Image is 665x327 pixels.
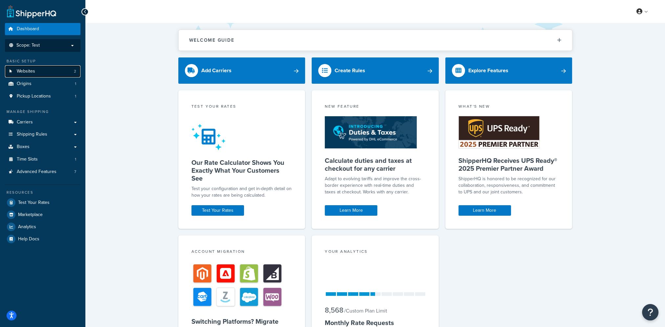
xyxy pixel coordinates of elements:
[189,38,234,43] h2: Welcome Guide
[191,103,292,111] div: Test your rates
[191,205,244,216] a: Test Your Rates
[5,190,80,195] div: Resources
[458,103,559,111] div: What's New
[191,159,292,182] h5: Our Rate Calculator Shows You Exactly What Your Customers See
[5,58,80,64] div: Basic Setup
[18,212,43,218] span: Marketplace
[5,153,80,165] a: Time Slots1
[5,221,80,233] a: Analytics
[5,141,80,153] a: Boxes
[5,78,80,90] li: Origins
[325,305,344,316] span: 8,568
[5,109,80,115] div: Manage Shipping
[179,30,572,51] button: Welcome Guide
[325,176,426,195] p: Adapt to evolving tariffs and improve the cross-border experience with real-time duties and taxes...
[458,176,559,195] p: ShipperHQ is honored to be recognized for our collaboration, responsiveness, and commitment to UP...
[5,209,80,221] a: Marketplace
[5,197,80,208] a: Test Your Rates
[458,205,511,216] a: Learn More
[325,205,377,216] a: Learn More
[5,233,80,245] a: Help Docs
[5,23,80,35] a: Dashboard
[17,157,38,162] span: Time Slots
[201,66,232,75] div: Add Carriers
[18,224,36,230] span: Analytics
[18,200,50,206] span: Test Your Rates
[17,69,35,74] span: Websites
[5,116,80,128] a: Carriers
[16,43,40,48] span: Scope: Test
[191,185,292,199] div: Test your configuration and get in-depth detail on how your rates are being calculated.
[5,65,80,77] a: Websites2
[17,169,56,175] span: Advanced Features
[74,169,76,175] span: 7
[178,57,305,84] a: Add Carriers
[325,319,426,327] h5: Monthly Rate Requests
[325,157,426,172] h5: Calculate duties and taxes at checkout for any carrier
[5,153,80,165] li: Time Slots
[74,69,76,74] span: 2
[335,66,365,75] div: Create Rules
[5,65,80,77] li: Websites
[5,90,80,102] a: Pickup Locations1
[5,78,80,90] a: Origins1
[5,90,80,102] li: Pickup Locations
[17,144,30,150] span: Boxes
[468,66,508,75] div: Explore Features
[191,249,292,256] div: Account Migration
[445,57,572,84] a: Explore Features
[5,166,80,178] a: Advanced Features7
[17,26,39,32] span: Dashboard
[75,81,76,87] span: 1
[325,249,426,256] div: Your Analytics
[17,132,47,137] span: Shipping Rules
[17,120,33,125] span: Carriers
[17,81,32,87] span: Origins
[458,157,559,172] h5: ShipperHQ Receives UPS Ready® 2025 Premier Partner Award
[5,166,80,178] li: Advanced Features
[75,94,76,99] span: 1
[17,94,51,99] span: Pickup Locations
[75,157,76,162] span: 1
[18,236,39,242] span: Help Docs
[325,103,426,111] div: New Feature
[5,128,80,141] a: Shipping Rules
[642,304,658,320] button: Open Resource Center
[344,307,387,315] small: / Custom Plan Limit
[312,57,439,84] a: Create Rules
